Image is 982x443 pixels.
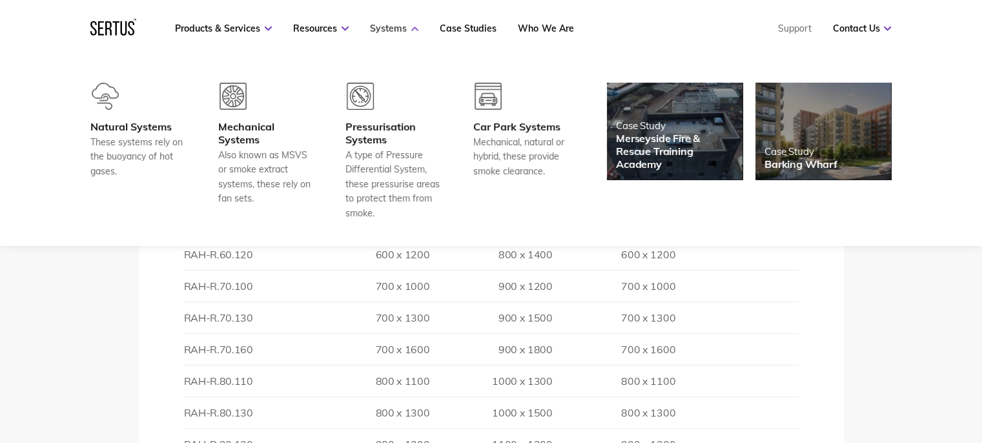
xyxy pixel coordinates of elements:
[90,120,186,133] div: Natural Systems
[307,302,429,333] td: 700 x 1300
[832,23,891,34] a: Contact Us
[764,145,837,158] div: Case Study
[184,333,307,365] td: RAH-R.70.160
[345,148,441,220] div: A type of Pressure Differential System, these pressurise areas to protect them from smoke.
[616,132,733,170] div: Merseyside Fire & Rescue Training Academy
[218,120,314,146] div: Mechanical Systems
[750,294,982,443] iframe: Chat Widget
[607,83,742,180] a: Case StudyMerseyside Fire & Rescue Training Academy
[553,302,675,333] td: 700 x 1300
[553,333,675,365] td: 700 x 1600
[518,23,573,34] a: Who We Are
[307,365,429,397] td: 800 x 1100
[307,333,429,365] td: 700 x 1600
[616,119,733,132] div: Case Study
[184,365,307,397] td: RAH-R.80.110
[429,302,552,333] td: 900 x 1500
[473,120,569,133] div: Car Park Systems
[345,83,441,220] a: Pressurisation SystemsA type of Pressure Differential System, these pressurise areas to protect t...
[553,397,675,428] td: 800 x 1300
[777,23,811,34] a: Support
[429,270,552,302] td: 900 x 1200
[429,333,552,365] td: 900 x 1800
[293,23,349,34] a: Resources
[218,148,314,206] div: Also known as MSVS or smoke extract systems, these rely on fan sets.
[553,238,675,270] td: 600 x 1200
[90,135,186,178] div: These systems rely on the buoyancy of hot gases.
[307,238,429,270] td: 600 x 1200
[370,23,418,34] a: Systems
[345,120,441,146] div: Pressurisation Systems
[307,270,429,302] td: 700 x 1000
[218,83,314,220] a: Mechanical SystemsAlso known as MSVS or smoke extract systems, these rely on fan sets.
[429,365,552,397] td: 1000 x 1300
[184,302,307,333] td: RAH-R.70.130
[553,270,675,302] td: 700 x 1000
[764,158,837,170] div: Barking Wharf
[307,397,429,428] td: 800 x 1300
[90,83,186,220] a: Natural SystemsThese systems rely on the buoyancy of hot gases.
[553,365,675,397] td: 800 x 1100
[184,270,307,302] td: RAH-R.70.100
[473,83,569,220] a: Car Park SystemsMechanical, natural or hybrid, these provide smoke clearance.
[440,23,496,34] a: Case Studies
[175,23,272,34] a: Products & Services
[184,397,307,428] td: RAH-R.80.130
[184,238,307,270] td: RAH-R.60.120
[755,83,891,180] a: Case StudyBarking Wharf
[429,397,552,428] td: 1000 x 1500
[473,135,569,178] div: Mechanical, natural or hybrid, these provide smoke clearance.
[429,238,552,270] td: 800 x 1400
